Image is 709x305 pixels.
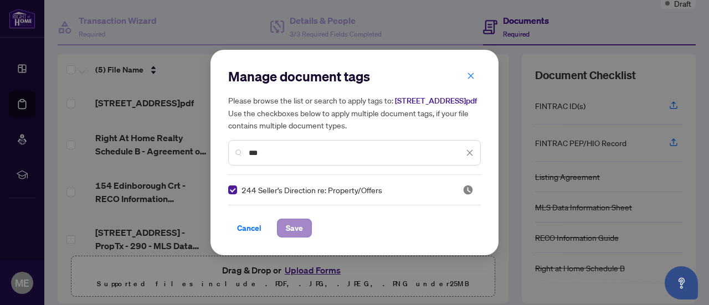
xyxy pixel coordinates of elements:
[242,184,382,196] span: 244 Seller’s Direction re: Property/Offers
[237,219,261,237] span: Cancel
[665,266,698,299] button: Open asap
[463,184,474,195] img: status
[228,94,481,131] h5: Please browse the list or search to apply tags to: Use the checkboxes below to apply multiple doc...
[277,219,312,237] button: Save
[228,68,481,85] h2: Manage document tags
[228,219,270,237] button: Cancel
[463,184,474,195] span: Pending Review
[286,219,303,237] span: Save
[395,96,477,106] span: [STREET_ADDRESS]pdf
[467,72,475,80] span: close
[466,149,474,157] span: close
